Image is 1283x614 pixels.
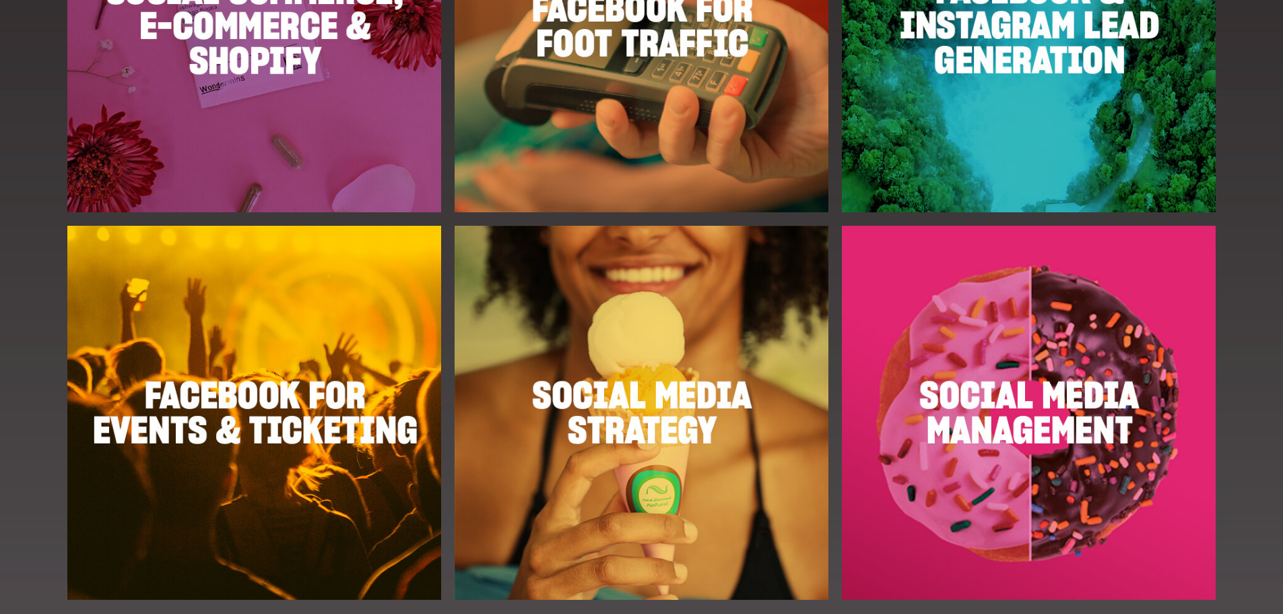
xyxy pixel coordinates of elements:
[842,226,1216,600] img: Social Media Management
[455,226,828,600] img: Social Media Strategy
[67,226,441,600] img: Facebook for Events &amp; Ticketing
